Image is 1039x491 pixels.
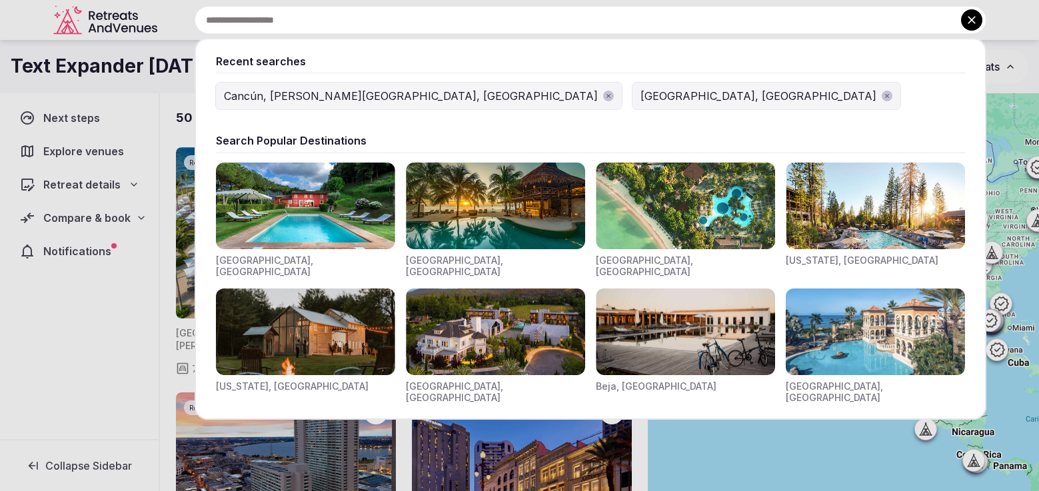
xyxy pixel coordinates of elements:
div: [US_STATE], [GEOGRAPHIC_DATA] [216,380,369,392]
img: Visit venues for Beja, Portugal [596,288,775,375]
div: Visit venues for Beja, Portugal [596,288,775,404]
div: Visit venues for Canarias, Spain [786,288,965,404]
div: Cancún, [PERSON_NAME][GEOGRAPHIC_DATA], [GEOGRAPHIC_DATA] [224,88,598,104]
div: Visit venues for Riviera Maya, Mexico [406,163,585,278]
img: Visit venues for Canarias, Spain [786,288,965,375]
div: [GEOGRAPHIC_DATA], [GEOGRAPHIC_DATA] [216,254,395,278]
button: Cancún, [PERSON_NAME][GEOGRAPHIC_DATA], [GEOGRAPHIC_DATA] [216,83,622,109]
div: [GEOGRAPHIC_DATA], [GEOGRAPHIC_DATA] [640,88,876,104]
div: [GEOGRAPHIC_DATA], [GEOGRAPHIC_DATA] [786,380,965,404]
div: Recent searches [216,54,965,69]
div: [GEOGRAPHIC_DATA], [GEOGRAPHIC_DATA] [406,254,585,278]
div: Visit venues for California, USA [786,163,965,278]
div: Visit venues for New York, USA [216,288,395,404]
img: Visit venues for Toscana, Italy [216,163,395,249]
div: Visit venues for Napa Valley, USA [406,288,585,404]
div: [GEOGRAPHIC_DATA], [GEOGRAPHIC_DATA] [596,254,775,278]
div: Visit venues for Indonesia, Bali [596,163,775,278]
div: Beja, [GEOGRAPHIC_DATA] [596,380,716,392]
button: [GEOGRAPHIC_DATA], [GEOGRAPHIC_DATA] [632,83,900,109]
img: Visit venues for California, USA [786,163,965,249]
img: Visit venues for Riviera Maya, Mexico [406,163,585,249]
div: Search Popular Destinations [216,133,965,148]
img: Visit venues for Indonesia, Bali [596,163,775,249]
div: [US_STATE], [GEOGRAPHIC_DATA] [786,254,938,266]
div: Visit venues for Toscana, Italy [216,163,395,278]
div: [GEOGRAPHIC_DATA], [GEOGRAPHIC_DATA] [406,380,585,404]
img: Visit venues for New York, USA [216,288,395,375]
img: Visit venues for Napa Valley, USA [406,288,585,375]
